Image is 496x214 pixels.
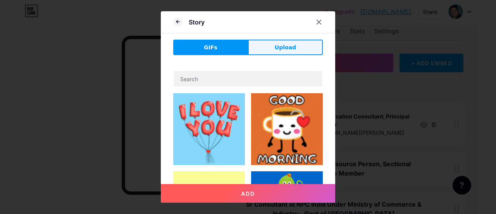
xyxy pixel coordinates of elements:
[189,17,205,27] div: Story
[173,93,245,165] img: Gihpy
[174,71,322,87] input: Search
[204,43,217,52] span: GIFs
[173,40,248,55] button: GIFs
[241,190,255,197] span: Add
[251,93,323,165] img: Gihpy
[275,43,296,52] span: Upload
[248,40,323,55] button: Upload
[161,184,335,203] button: Add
